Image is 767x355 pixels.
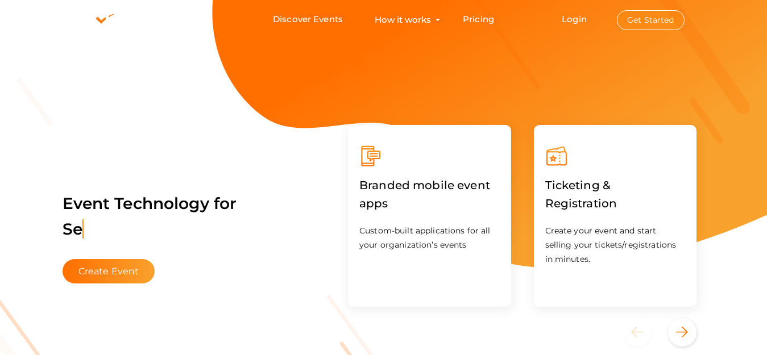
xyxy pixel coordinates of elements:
[371,9,434,30] button: How it works
[463,9,494,30] a: Pricing
[545,168,686,221] label: Ticketing & Registration
[668,318,696,346] button: Next
[63,259,155,283] button: Create Event
[359,224,500,252] p: Custom-built applications for all your organization’s events
[63,219,84,239] span: Se
[359,199,500,210] a: Branded mobile event apps
[623,318,665,346] button: Previous
[273,9,343,30] a: Discover Events
[63,177,237,256] label: Event Technology for
[359,168,500,221] label: Branded mobile event apps
[562,14,587,24] a: Login
[617,10,685,30] button: Get Started
[545,224,686,266] p: Create your event and start selling your tickets/registrations in minutes.
[545,199,686,210] a: Ticketing & Registration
